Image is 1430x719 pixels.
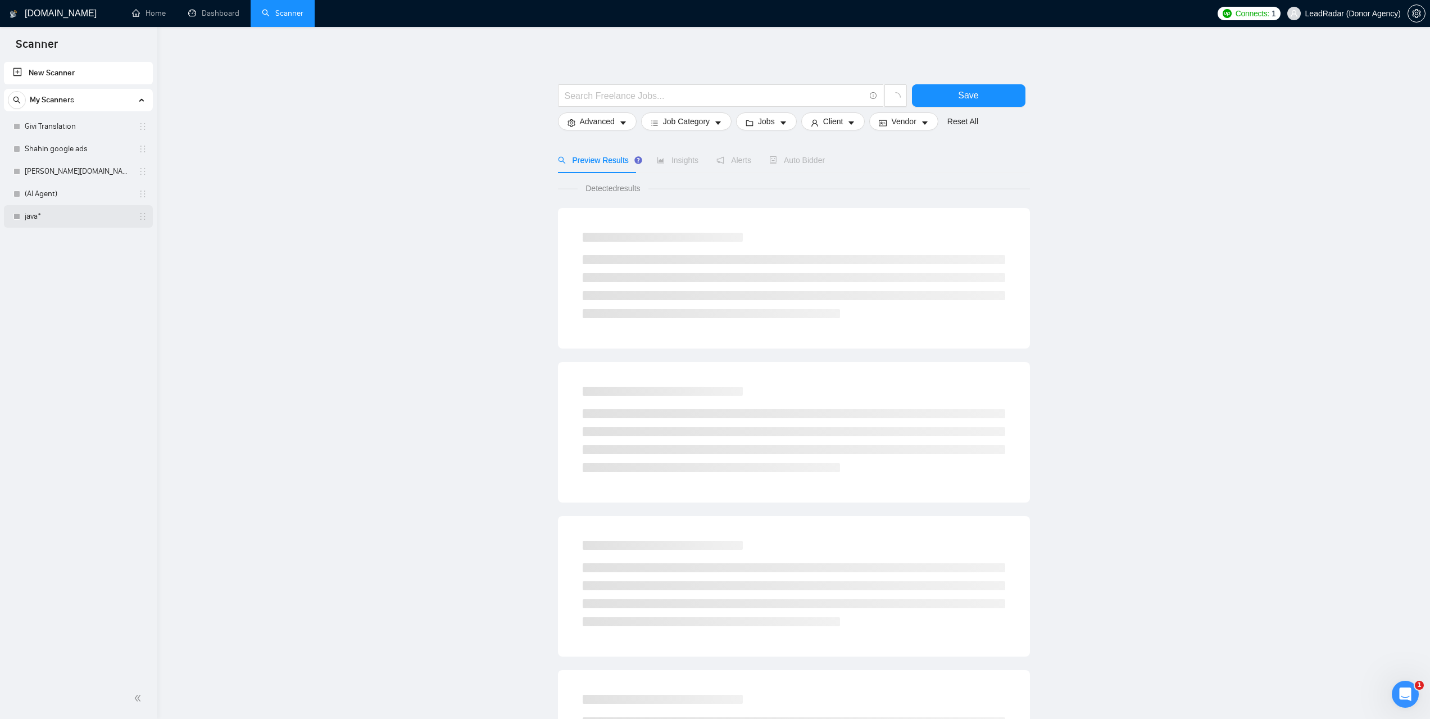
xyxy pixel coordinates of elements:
[580,115,615,128] span: Advanced
[25,205,131,228] a: java*
[847,119,855,127] span: caret-down
[891,115,916,128] span: Vendor
[138,212,147,221] span: holder
[714,119,722,127] span: caret-down
[769,156,825,165] span: Auto Bidder
[13,62,144,84] a: New Scanner
[7,36,67,60] span: Scanner
[25,183,131,205] a: (AI Agent)
[1272,7,1276,20] span: 1
[912,84,1025,107] button: Save
[619,119,627,127] span: caret-down
[578,182,648,195] span: Detected results
[262,8,303,18] a: searchScanner
[811,119,819,127] span: user
[138,167,147,176] span: holder
[869,112,938,130] button: idcardVendorcaret-down
[657,156,698,165] span: Insights
[823,115,843,128] span: Client
[558,156,639,165] span: Preview Results
[132,8,166,18] a: homeHome
[4,62,153,84] li: New Scanner
[138,122,147,131] span: holder
[558,156,566,164] span: search
[1223,9,1232,18] img: upwork-logo.png
[558,112,637,130] button: settingAdvancedcaret-down
[716,156,751,165] span: Alerts
[663,115,710,128] span: Job Category
[758,115,775,128] span: Jobs
[891,92,901,102] span: loading
[25,115,131,138] a: Givi Translation
[188,8,239,18] a: dashboardDashboard
[25,138,131,160] a: Shahin google ads
[769,156,777,164] span: robot
[947,115,978,128] a: Reset All
[879,119,887,127] span: idcard
[565,89,865,103] input: Search Freelance Jobs...
[1415,681,1424,690] span: 1
[958,88,978,102] span: Save
[1408,4,1426,22] button: setting
[30,89,74,111] span: My Scanners
[134,693,145,704] span: double-left
[1408,9,1426,18] a: setting
[1408,9,1425,18] span: setting
[657,156,665,164] span: area-chart
[736,112,797,130] button: folderJobscaret-down
[8,91,26,109] button: search
[1236,7,1269,20] span: Connects:
[25,160,131,183] a: [PERSON_NAME][DOMAIN_NAME]
[641,112,732,130] button: barsJob Categorycaret-down
[1392,681,1419,708] iframe: Intercom live chat
[921,119,929,127] span: caret-down
[716,156,724,164] span: notification
[10,5,17,23] img: logo
[651,119,659,127] span: bars
[138,144,147,153] span: holder
[1290,10,1298,17] span: user
[633,155,643,165] div: Tooltip anchor
[4,89,153,228] li: My Scanners
[801,112,865,130] button: userClientcaret-down
[870,92,877,100] span: info-circle
[746,119,753,127] span: folder
[8,96,25,104] span: search
[568,119,575,127] span: setting
[138,189,147,198] span: holder
[779,119,787,127] span: caret-down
